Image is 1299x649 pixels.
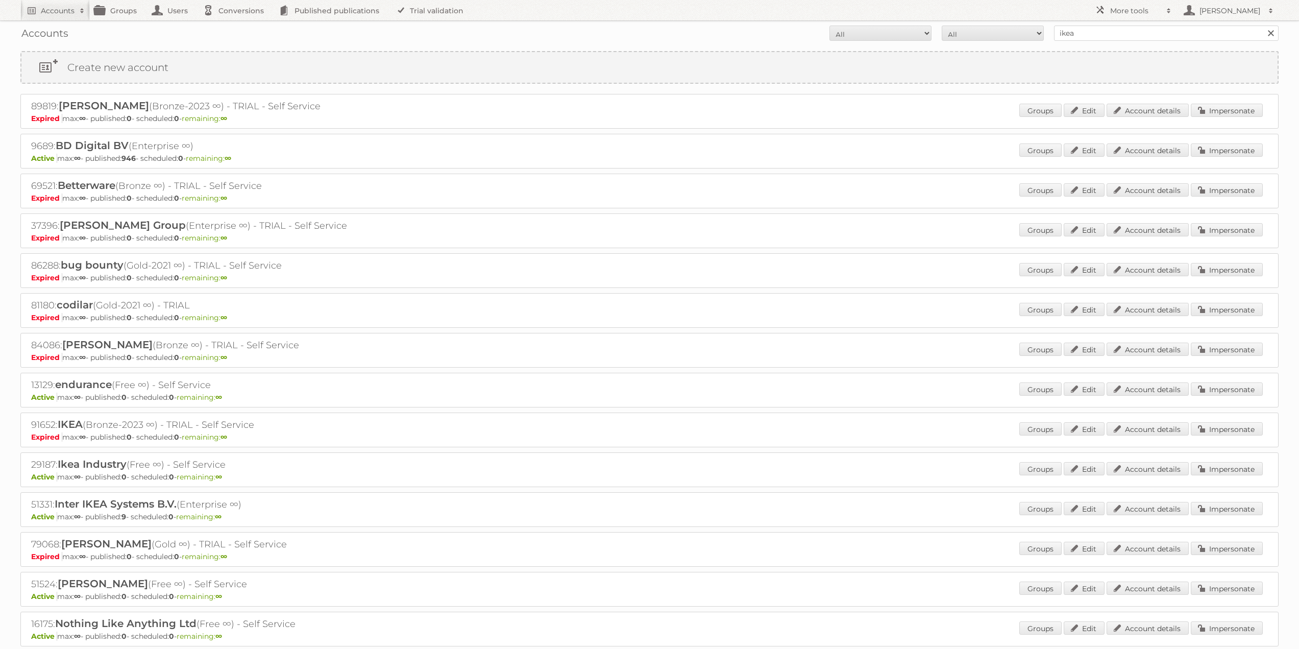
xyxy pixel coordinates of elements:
h2: [PERSON_NAME] [1197,6,1263,16]
p: max: - published: - scheduled: - [31,273,1268,282]
span: Expired [31,273,62,282]
span: Expired [31,353,62,362]
strong: ∞ [79,273,86,282]
p: max: - published: - scheduled: - [31,233,1268,243]
strong: 0 [121,472,127,482]
a: Groups [1019,621,1062,635]
strong: ∞ [220,353,227,362]
a: Impersonate [1191,582,1263,595]
a: Edit [1064,143,1105,157]
p: max: - published: - scheduled: - [31,512,1268,521]
strong: 0 [168,512,174,521]
span: [PERSON_NAME] [59,100,149,112]
a: Edit [1064,462,1105,475]
span: [PERSON_NAME] [61,538,152,550]
strong: ∞ [220,233,227,243]
strong: 0 [169,632,174,641]
a: Impersonate [1191,143,1263,157]
p: max: - published: - scheduled: - [31,393,1268,402]
a: Account details [1107,263,1189,276]
a: Impersonate [1191,263,1263,276]
strong: ∞ [79,313,86,322]
strong: 0 [174,552,179,561]
a: Edit [1064,303,1105,316]
strong: ∞ [220,114,227,123]
strong: ∞ [215,512,222,521]
a: Account details [1107,542,1189,555]
span: Ikea Industry [58,458,127,470]
span: remaining: [182,552,227,561]
strong: 0 [169,472,174,482]
strong: ∞ [220,313,227,322]
strong: 0 [127,353,132,362]
strong: ∞ [74,512,81,521]
strong: ∞ [220,273,227,282]
strong: 0 [174,273,179,282]
strong: ∞ [79,114,86,123]
a: Edit [1064,621,1105,635]
h2: 9689: (Enterprise ∞) [31,139,388,153]
strong: ∞ [79,353,86,362]
strong: ∞ [225,154,231,163]
span: Active [31,512,57,521]
h2: Accounts [41,6,75,16]
a: Account details [1107,582,1189,595]
a: Account details [1107,104,1189,117]
a: Edit [1064,422,1105,436]
span: endurance [55,378,112,391]
a: Impersonate [1191,502,1263,515]
span: [PERSON_NAME] Group [60,219,186,231]
strong: 0 [174,313,179,322]
p: max: - published: - scheduled: - [31,592,1268,601]
strong: ∞ [79,233,86,243]
a: Impersonate [1191,104,1263,117]
h2: 91652: (Bronze-2023 ∞) - TRIAL - Self Service [31,418,388,431]
a: Edit [1064,223,1105,236]
strong: 0 [127,194,132,203]
strong: 0 [174,114,179,123]
a: Impersonate [1191,542,1263,555]
span: bug bounty [61,259,124,271]
a: Groups [1019,462,1062,475]
strong: 0 [121,592,127,601]
a: Groups [1019,382,1062,396]
a: Groups [1019,143,1062,157]
strong: ∞ [215,393,222,402]
a: Account details [1107,621,1189,635]
strong: ∞ [220,432,227,442]
p: max: - published: - scheduled: - [31,632,1268,641]
p: max: - published: - scheduled: - [31,432,1268,442]
span: remaining: [186,154,231,163]
p: max: - published: - scheduled: - [31,472,1268,482]
strong: 0 [174,432,179,442]
span: [PERSON_NAME] [62,339,153,351]
span: remaining: [182,273,227,282]
a: Edit [1064,343,1105,356]
span: remaining: [177,472,222,482]
strong: 0 [121,632,127,641]
span: remaining: [177,632,222,641]
span: Expired [31,552,62,561]
a: Groups [1019,263,1062,276]
a: Create new account [21,52,1278,83]
a: Impersonate [1191,223,1263,236]
strong: 0 [121,393,127,402]
h2: More tools [1110,6,1161,16]
a: Groups [1019,104,1062,117]
a: Groups [1019,422,1062,436]
strong: ∞ [220,194,227,203]
a: Edit [1064,183,1105,197]
h2: 79068: (Gold ∞) - TRIAL - Self Service [31,538,388,551]
strong: 0 [174,353,179,362]
span: Expired [31,233,62,243]
a: Impersonate [1191,621,1263,635]
strong: 0 [127,273,132,282]
h2: 51331: (Enterprise ∞) [31,498,388,511]
strong: 0 [127,552,132,561]
span: Active [31,592,57,601]
span: Expired [31,432,62,442]
span: remaining: [182,114,227,123]
p: max: - published: - scheduled: - [31,313,1268,322]
a: Edit [1064,582,1105,595]
h2: 51524: (Free ∞) - Self Service [31,578,388,591]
